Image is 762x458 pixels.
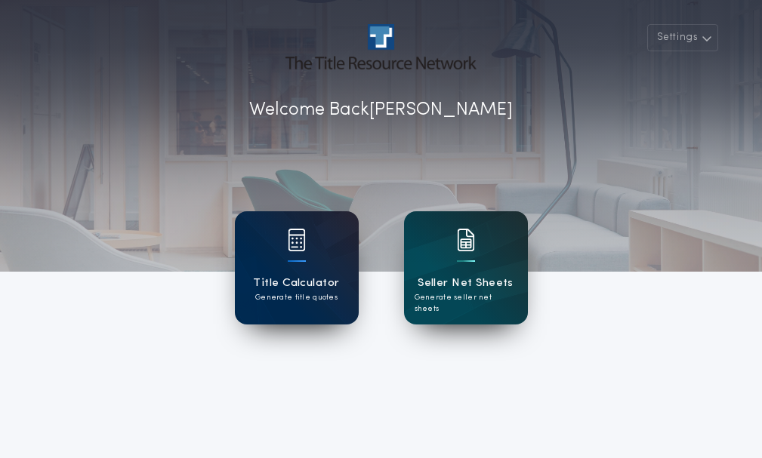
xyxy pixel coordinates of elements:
[255,292,338,303] p: Generate title quotes
[418,275,514,292] h1: Seller Net Sheets
[235,211,359,324] a: card iconTitle CalculatorGenerate title quotes
[288,229,306,251] img: card icon
[249,97,513,124] p: Welcome Back [PERSON_NAME]
[404,211,528,324] a: card iconSeller Net SheetsGenerate seller net sheets
[415,292,517,315] p: Generate seller net sheets
[253,275,339,292] h1: Title Calculator
[285,24,476,69] img: account-logo
[457,229,475,251] img: card icon
[647,24,718,51] button: Settings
